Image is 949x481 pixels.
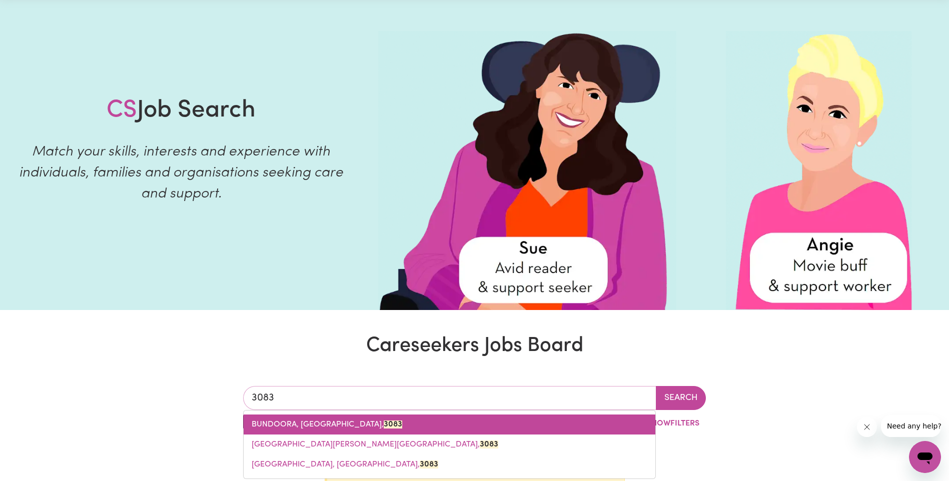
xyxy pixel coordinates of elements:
input: Enter a suburb or postcode [243,386,656,410]
iframe: Button to launch messaging window [909,441,941,473]
span: CS [107,98,137,122]
a: LA TROBE UNIVERSITY, Victoria, 3083 [244,454,655,474]
a: KINGSBURY, Victoria, 3083 [244,434,655,454]
p: Match your skills, interests and experience with individuals, families and organisations seeking ... [12,141,350,204]
iframe: Close message [857,417,877,437]
a: BUNDOORA, Victoria, 3083 [244,414,655,434]
mark: 3083 [420,460,438,468]
button: Search [656,386,706,410]
span: Show [647,419,670,427]
mark: 3083 [480,440,498,448]
div: menu-options [243,410,656,479]
span: [GEOGRAPHIC_DATA][PERSON_NAME][GEOGRAPHIC_DATA], [252,440,498,448]
span: BUNDOORA, [GEOGRAPHIC_DATA], [252,420,402,428]
mark: 3083 [384,420,402,428]
span: Need any help? [6,7,61,15]
iframe: Message from company [881,415,941,437]
span: [GEOGRAPHIC_DATA], [GEOGRAPHIC_DATA], [252,460,438,468]
h1: Job Search [107,96,256,125]
button: ShowFilters [628,414,706,433]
